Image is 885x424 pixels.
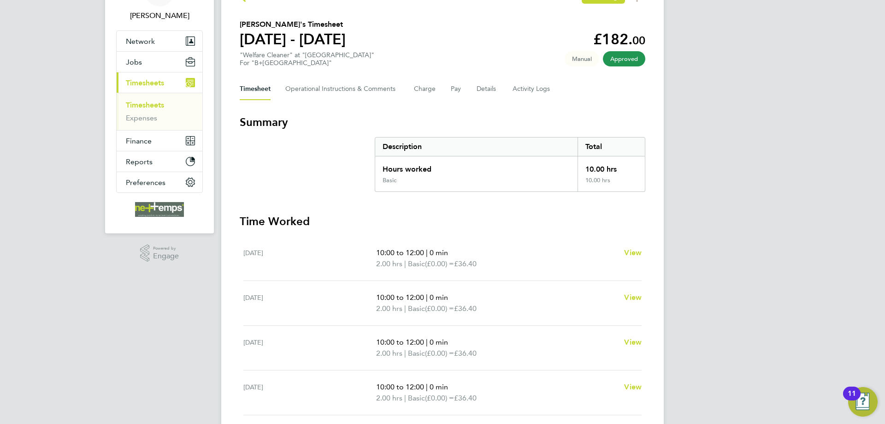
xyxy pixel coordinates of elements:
span: View [624,382,642,391]
span: 0 min [430,338,448,346]
h3: Summary [240,115,645,130]
span: | [404,259,406,268]
a: Powered byEngage [140,245,179,262]
div: Description [375,137,578,156]
span: Engage [153,252,179,260]
span: Reports [126,157,153,166]
span: | [426,382,428,391]
button: Preferences [117,172,202,192]
div: [DATE] [243,382,376,404]
span: (£0.00) = [425,349,454,358]
button: Open Resource Center, 11 new notifications [848,387,878,417]
div: "Welfare Cleaner" at "[GEOGRAPHIC_DATA]" [240,51,374,67]
div: For "B+[GEOGRAPHIC_DATA]" [240,59,374,67]
span: View [624,338,642,346]
span: | [426,293,428,302]
span: 2.00 hrs [376,394,402,402]
a: View [624,382,642,393]
span: 10:00 to 12:00 [376,293,424,302]
button: Activity Logs [513,78,551,100]
h2: [PERSON_NAME]'s Timesheet [240,19,346,30]
span: (£0.00) = [425,304,454,313]
a: Go to home page [116,202,203,217]
span: This timesheet was manually created. [565,51,599,66]
h3: Time Worked [240,214,645,229]
span: 0 min [430,293,448,302]
span: Basic [408,258,425,269]
div: 11 [848,394,856,406]
div: Timesheets [117,93,202,130]
h1: [DATE] - [DATE] [240,30,346,48]
div: Total [578,137,645,156]
div: [DATE] [243,247,376,269]
span: (£0.00) = [425,259,454,268]
span: Network [126,37,155,46]
span: 10:00 to 12:00 [376,338,424,346]
button: Jobs [117,52,202,72]
span: 0 min [430,382,448,391]
button: Reports [117,151,202,172]
span: Basic [408,393,425,404]
div: [DATE] [243,292,376,314]
span: This timesheet has been approved. [603,51,645,66]
span: 2.00 hrs [376,349,402,358]
div: 10.00 hrs [578,156,645,177]
a: Expenses [126,113,157,122]
a: View [624,337,642,348]
img: net-temps-logo-retina.png [135,202,184,217]
span: | [426,248,428,257]
a: View [624,292,642,303]
span: Mia Mellors [116,10,203,21]
span: View [624,248,642,257]
a: View [624,247,642,258]
span: 10:00 to 12:00 [376,248,424,257]
span: | [404,349,406,358]
span: Powered by [153,245,179,252]
span: 2.00 hrs [376,304,402,313]
span: Timesheets [126,78,164,87]
span: £36.40 [454,304,477,313]
app-decimal: £182. [593,30,645,48]
span: £36.40 [454,394,477,402]
span: 0 min [430,248,448,257]
button: Charge [414,78,436,100]
a: Timesheets [126,101,164,109]
span: | [404,394,406,402]
span: Basic [408,348,425,359]
span: £36.40 [454,349,477,358]
button: Timesheets [117,72,202,93]
span: £36.40 [454,259,477,268]
div: Basic [383,177,396,184]
button: Finance [117,131,202,151]
div: 10.00 hrs [578,177,645,191]
button: Timesheet [240,78,271,100]
button: Pay [451,78,462,100]
button: Network [117,31,202,51]
span: Finance [126,137,152,145]
span: 10:00 to 12:00 [376,382,424,391]
div: Hours worked [375,156,578,177]
span: | [404,304,406,313]
span: (£0.00) = [425,394,454,402]
span: View [624,293,642,302]
button: Details [477,78,498,100]
span: Jobs [126,58,142,66]
span: Preferences [126,178,165,187]
span: | [426,338,428,346]
button: Operational Instructions & Comments [285,78,399,100]
div: [DATE] [243,337,376,359]
span: Basic [408,303,425,314]
span: 00 [632,34,645,47]
div: Summary [375,137,645,192]
span: 2.00 hrs [376,259,402,268]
